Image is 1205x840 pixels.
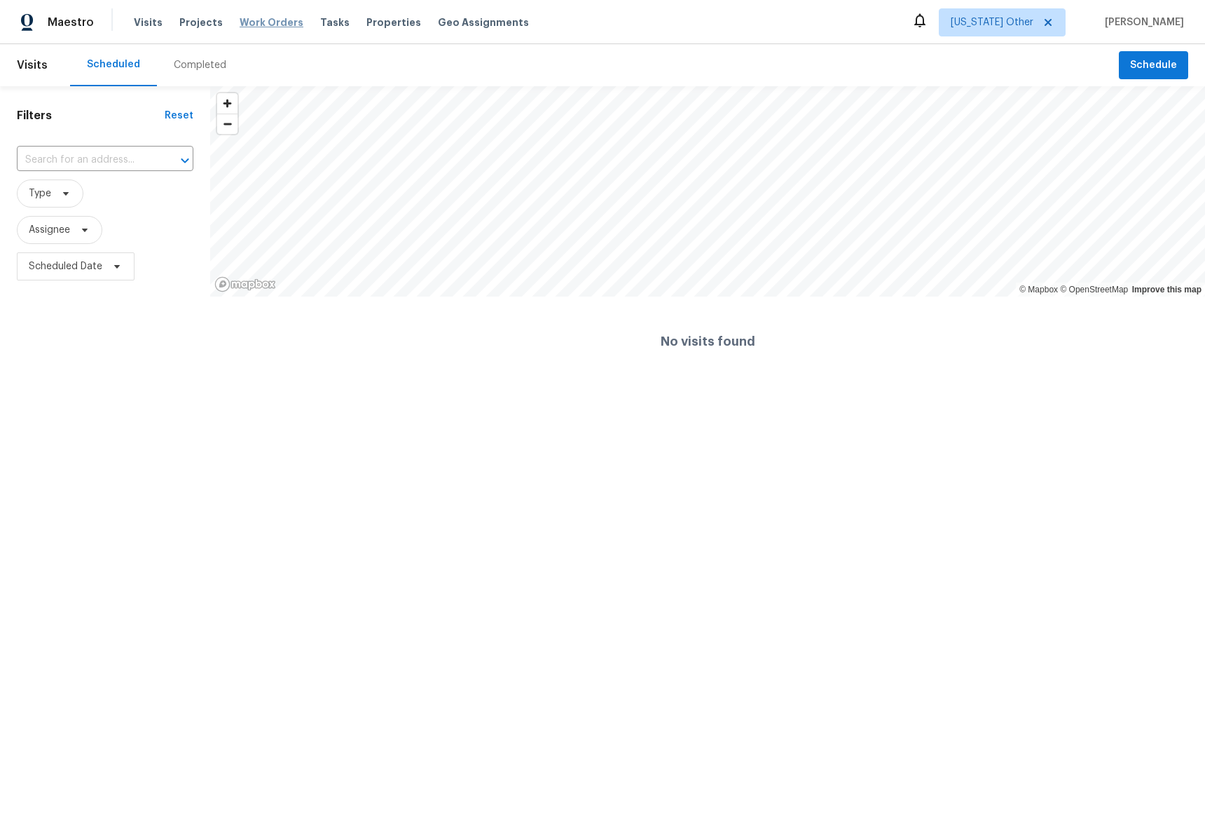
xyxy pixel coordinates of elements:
[210,86,1205,297] canvas: Map
[951,15,1033,29] span: [US_STATE] Other
[1019,285,1058,294] a: Mapbox
[29,223,70,237] span: Assignee
[217,114,237,134] button: Zoom out
[217,93,237,114] button: Zoom in
[1060,285,1128,294] a: OpenStreetMap
[87,57,140,72] div: Scheduled
[1099,15,1184,29] span: [PERSON_NAME]
[366,15,421,29] span: Properties
[1130,57,1177,74] span: Schedule
[17,50,48,81] span: Visits
[214,276,276,292] a: Mapbox homepage
[240,15,303,29] span: Work Orders
[165,109,193,123] div: Reset
[174,58,226,72] div: Completed
[29,187,51,201] span: Type
[48,15,94,29] span: Maestro
[134,15,163,29] span: Visits
[661,334,755,348] h4: No visits found
[438,15,529,29] span: Geo Assignments
[179,15,223,29] span: Projects
[17,149,154,171] input: Search for an address...
[320,18,350,27] span: Tasks
[1119,51,1188,80] button: Schedule
[175,151,195,170] button: Open
[29,259,102,273] span: Scheduled Date
[17,109,165,123] h1: Filters
[1132,285,1201,294] a: Improve this map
